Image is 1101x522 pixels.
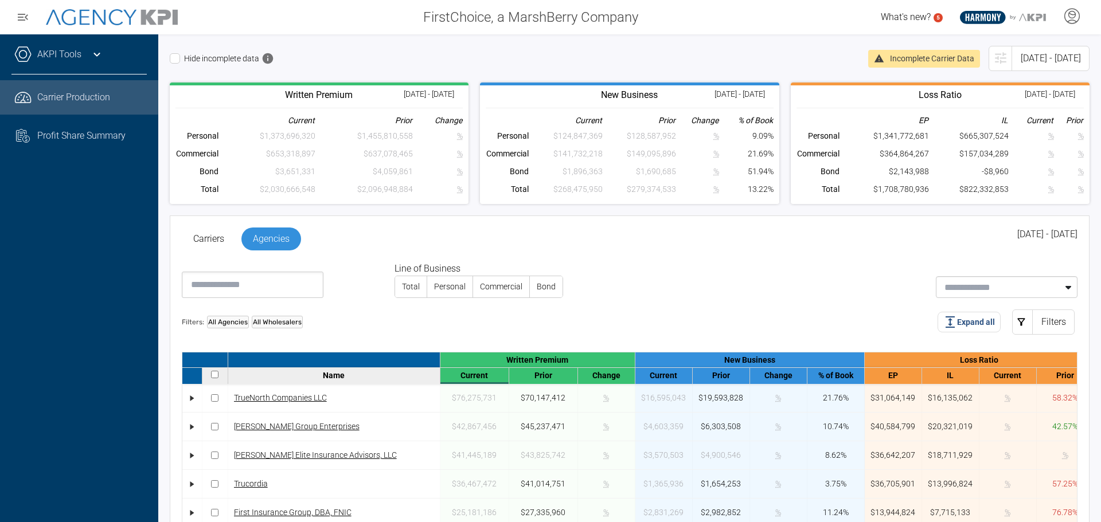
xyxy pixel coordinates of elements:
[175,145,218,163] th: Commercial
[423,7,638,28] span: FirstChoice, a MarshBerry Company
[218,163,316,180] td: Carrier data is incomplete for the selected timeframe.
[529,180,603,198] td: Carrier data is incomplete for the selected timeframe.
[413,145,463,163] td: Carrier data is incomplete for the selected timeframe.
[315,127,413,145] td: Carrier data is incomplete for the selected timeframe.
[170,54,259,63] label: Hide incomplete data
[810,371,861,380] div: % of Book
[452,421,497,433] div: Carrier data is incomplete for the selected timeframe.
[218,180,316,198] td: Carrier data is incomplete for the selected timeframe.
[440,352,635,367] div: Written Premium
[957,316,995,328] span: Expand all
[234,393,327,402] a: TrueNorth Companies LLC
[234,450,397,460] a: [PERSON_NAME] Elite Insurance Advisors, LLC
[696,371,747,380] div: Prior
[870,421,915,433] div: $40,584,799
[1005,507,1010,519] div: Carrier data is incomplete for the selected timeframe.
[413,180,463,198] td: Carrier data is incomplete for the selected timeframe.
[840,127,930,145] td: $1,341,772,681
[643,478,684,490] div: Carrier data is incomplete for the selected timeframe.
[719,148,773,160] div: 21.69%
[719,114,773,127] th: % of Book
[529,145,603,163] td: Carrier data is incomplete for the selected timeframe.
[840,180,930,198] td: $1,708,780,936
[775,478,781,490] div: Carrier data is incomplete for the selected timeframe.
[638,371,689,380] div: Current
[521,507,565,519] div: $27,335,960
[698,392,743,404] div: $19,593,828
[486,145,529,163] th: Commercial
[919,88,962,102] h3: Reported by Carrier
[46,9,178,26] img: AgencyKPI
[938,312,1001,332] button: Expand all
[234,508,352,517] a: First Insurance Group, DBA, FNIC
[404,88,454,100] div: [DATE] - [DATE]
[929,180,1009,198] td: $822,332,853
[207,316,249,328] div: All Agencies
[486,180,529,198] th: Total
[1052,421,1078,433] div: 42.57%
[1012,46,1090,71] div: [DATE] - [DATE]
[1054,114,1084,127] th: Prior
[936,277,1060,297] div: Selected items
[1009,127,1054,145] td: Carrier data is incomplete for the selected timeframe.
[1063,449,1068,461] div: Carrier data is incomplete for the selected timeframe.
[823,392,849,404] div: 21.76%
[413,163,463,180] td: Carrier data is incomplete for the selected timeframe.
[870,478,915,490] div: $36,705,901
[840,145,930,163] td: $364,864,267
[1054,145,1084,163] td: Carrier data is incomplete for the selected timeframe.
[1032,309,1075,335] div: Filters
[865,352,1094,367] div: Loss Ratio
[643,421,684,433] div: Carrier data is incomplete for the selected timeframe.
[37,129,126,143] span: Profit Share Summary
[868,50,980,68] div: Incomplete carrier data in your selected period will lead to unexpected prior values and % change...
[701,421,741,433] div: $6,303,508
[701,449,741,461] div: Carrier data is incomplete for the selected timeframe.
[452,507,497,519] div: Carrier data is incomplete for the selected timeframe.
[928,449,973,461] div: $18,711,929
[676,145,719,163] td: Carrier data is incomplete for the selected timeframe.
[1025,88,1075,100] div: [DATE] - [DATE]
[188,417,196,437] div: •
[175,127,218,145] th: Personal
[928,392,973,404] div: $16,135,062
[1052,392,1078,404] div: 58.32%
[603,145,677,163] td: Carrier data is incomplete for the selected timeframe.
[676,127,719,145] td: Carrier data is incomplete for the selected timeframe.
[427,276,473,297] label: Personal
[1005,392,1010,404] div: Carrier data is incomplete for the selected timeframe.
[715,88,765,100] div: [DATE] - [DATE]
[775,392,781,404] div: Carrier data is incomplete for the selected timeframe.
[603,478,609,490] div: Carrier data is incomplete for the selected timeframe.
[936,14,940,21] text: 5
[928,421,973,433] div: $20,321,019
[473,276,529,297] label: Commercial
[486,127,529,145] th: Personal
[252,316,303,328] div: All Wholesalers
[241,227,301,250] a: Agencies
[930,507,970,519] div: $7,715,133
[603,421,609,433] div: Carrier data is incomplete for the selected timeframe.
[529,163,603,180] td: Carrier data is incomplete for the selected timeframe.
[719,166,773,178] div: 51.94%
[1009,114,1054,127] th: Current
[797,163,840,180] th: Bond
[797,145,840,163] th: Commercial
[443,371,506,380] div: Current
[603,449,609,461] div: Carrier data is incomplete for the selected timeframe.
[521,449,565,461] div: Carrier data is incomplete for the selected timeframe.
[868,371,919,380] div: EP
[218,127,316,145] td: Carrier data is incomplete for the selected timeframe.
[315,114,413,127] th: Prior
[676,180,719,198] td: Carrier data is incomplete for the selected timeframe.
[719,183,773,195] div: 13.22%
[512,371,575,380] div: Prior
[775,507,781,519] div: Carrier data is incomplete for the selected timeframe.
[797,127,840,145] th: Personal
[1005,421,1010,433] div: Carrier data is incomplete for the selected timeframe.
[840,114,930,127] th: EP
[881,11,931,22] span: What's new?
[603,392,609,404] div: Carrier data is incomplete for the selected timeframe.
[1012,309,1075,335] button: Filters
[188,445,196,465] div: •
